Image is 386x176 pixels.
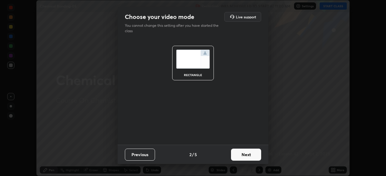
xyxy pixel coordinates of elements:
[231,149,261,161] button: Next
[125,23,223,34] p: You cannot change this setting after you have started the class
[181,73,205,76] div: rectangle
[125,13,194,21] h2: Choose your video mode
[236,15,256,19] h5: Live support
[176,50,210,69] img: normalScreenIcon.ae25ed63.svg
[125,149,155,161] button: Previous
[195,151,197,158] h4: 5
[189,151,191,158] h4: 2
[192,151,194,158] h4: /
